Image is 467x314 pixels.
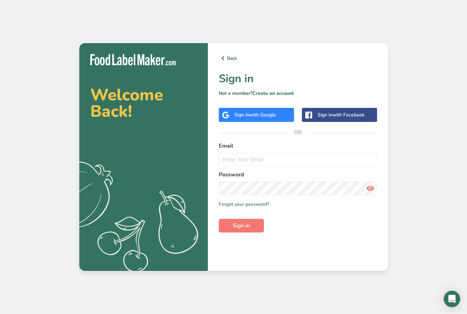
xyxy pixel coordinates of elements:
[444,291,460,307] div: Open Intercom Messenger
[219,219,264,233] button: Sign in
[332,112,364,118] span: with Facebook
[90,54,176,65] img: Food Label Maker
[235,111,276,118] div: Sign in
[219,71,377,87] h1: Sign in
[288,122,308,143] span: OR
[219,54,377,62] a: Back
[219,201,269,208] a: Forgot your password?
[252,90,294,97] a: Create an account
[318,111,364,118] div: Sign in
[219,153,377,166] input: Enter Your Email
[219,171,377,179] label: Password
[90,87,197,120] h2: Welcome Back!
[233,222,250,230] span: Sign in
[219,142,377,150] label: Email
[219,90,377,97] p: Not a member?
[249,112,276,118] span: with Google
